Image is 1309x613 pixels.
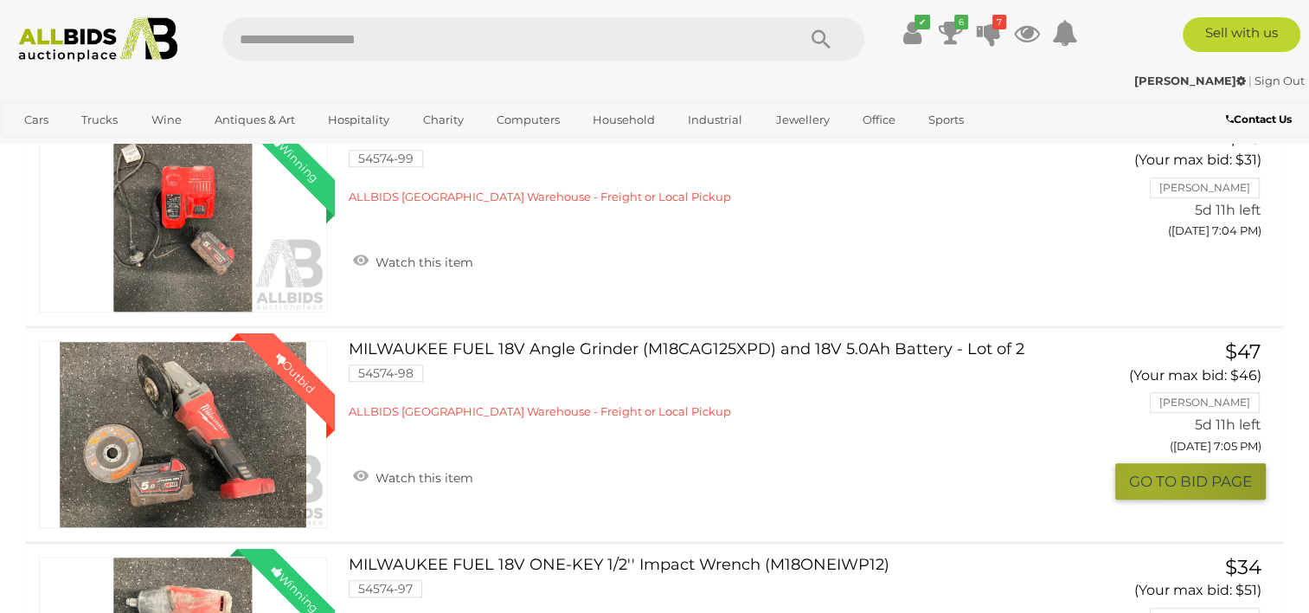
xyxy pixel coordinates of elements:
a: Cars [13,106,60,134]
a: Contact Us [1226,110,1296,129]
a: [GEOGRAPHIC_DATA] [13,134,158,163]
img: Allbids.com.au [10,17,186,62]
button: Search [778,17,864,61]
i: 6 [954,15,968,29]
span: | [1248,74,1252,87]
div: Winning [255,119,335,198]
button: GO TO BID PAGE [1115,463,1266,500]
a: Sign Out [1254,74,1305,87]
div: Outbid [255,333,335,413]
a: Watch this item [349,463,478,489]
a: Sell with us [1183,17,1300,52]
a: $23 (Your max bid: $31) [PERSON_NAME] 5d 11h left ([DATE] 7:04 PM) [1087,126,1266,248]
b: Contact Us [1226,113,1292,126]
a: ✔ [900,17,926,48]
a: Jewellery [765,106,841,134]
a: MILWAUKEE Multi Voltage Charger (M12-18C) and 18V 5.0Ah Battery - Lot of 2 54574-99 ALLBIDS [GEOG... [362,126,1061,204]
a: Antiques & Art [203,106,306,134]
a: Winning [39,126,327,313]
a: Computers [485,106,571,134]
a: Household [581,106,666,134]
a: MILWAUKEE FUEL 18V Angle Grinder (M18CAG125XPD) and 18V 5.0Ah Battery - Lot of 2 54574-98 ALLBIDS... [362,341,1061,419]
strong: [PERSON_NAME] [1134,74,1246,87]
span: Watch this item [371,255,473,270]
a: Office [851,106,907,134]
i: 7 [992,15,1006,29]
a: Outbid [39,341,327,528]
a: [PERSON_NAME] [1134,74,1248,87]
a: Hospitality [317,106,401,134]
a: Trucks [70,106,129,134]
a: Sports [917,106,975,134]
a: 6 [938,17,964,48]
a: $47 (Your max bid: $46) [PERSON_NAME] 5d 11h left ([DATE] 7:05 PM) GO TO BID PAGE [1087,341,1266,500]
span: $47 [1225,339,1261,364]
a: Charity [411,106,474,134]
span: Watch this item [371,470,473,486]
a: Wine [140,106,193,134]
a: 7 [976,17,1002,48]
a: Watch this item [349,248,478,274]
span: $34 [1225,555,1261,579]
a: Industrial [677,106,754,134]
i: ✔ [914,15,930,29]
